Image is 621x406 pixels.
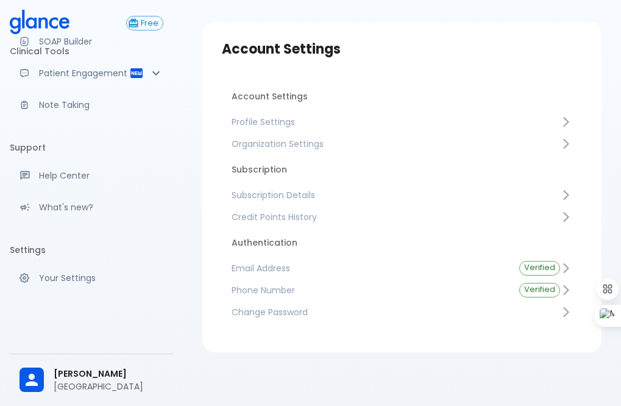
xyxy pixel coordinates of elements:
li: Subscription [222,155,582,184]
span: Email Address [232,262,500,274]
span: Credit Points History [232,211,560,223]
div: Patient Reports & Referrals [10,60,173,87]
li: Settings [10,235,173,265]
a: Organization Settings [222,133,582,155]
p: Patient Engagement [39,67,129,79]
span: Free [137,19,163,28]
button: Free [126,16,163,30]
span: Organization Settings [232,138,560,150]
p: Help Center [39,169,163,182]
a: Email AddressVerified [222,257,582,279]
span: Verified [520,263,559,272]
a: Advanced note-taking [10,91,173,118]
p: [GEOGRAPHIC_DATA] [54,380,163,393]
div: [PERSON_NAME][GEOGRAPHIC_DATA] [10,359,173,401]
li: Clinical Tools [10,37,173,66]
a: Credit Points History [222,206,582,228]
a: Subscription Details [222,184,582,206]
a: Manage your settings [10,265,173,291]
p: What's new? [39,201,163,213]
span: Subscription Details [232,189,560,201]
a: Click to view or change your subscription [126,16,173,30]
a: Profile Settings [222,111,582,133]
span: Profile Settings [232,116,560,128]
a: Change Password [222,301,582,323]
span: Change Password [232,306,560,318]
p: Note Taking [39,99,163,111]
p: Your Settings [39,272,163,284]
div: Recent updates and feature releases [10,194,173,221]
li: Authentication [222,228,582,257]
span: [PERSON_NAME] [54,368,163,380]
span: Phone Number [232,284,500,296]
a: Phone NumberVerified [222,279,582,301]
li: Support [10,133,173,162]
li: Account Settings [222,82,582,111]
h3: Account Settings [222,41,582,57]
span: Verified [520,285,559,294]
a: Get help from our support team [10,162,173,189]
